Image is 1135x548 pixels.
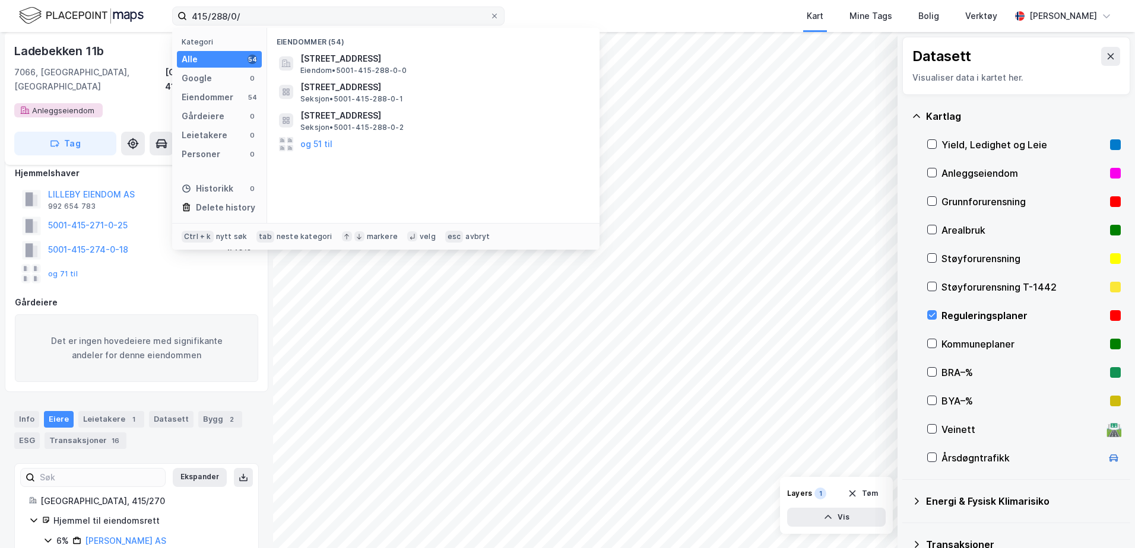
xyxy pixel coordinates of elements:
[182,109,224,123] div: Gårdeiere
[85,536,166,546] a: [PERSON_NAME] AS
[787,489,812,498] div: Layers
[248,93,257,102] div: 54
[941,365,1105,380] div: BRA–%
[78,411,144,428] div: Leietakere
[941,422,1102,437] div: Veinett
[248,184,257,193] div: 0
[918,9,939,23] div: Bolig
[926,494,1121,508] div: Energi & Fysisk Klimarisiko
[926,109,1121,123] div: Kartlag
[277,232,332,241] div: neste kategori
[226,413,237,425] div: 2
[941,451,1102,465] div: Årsdøgntrafikk
[367,232,398,241] div: markere
[814,488,826,499] div: 1
[941,195,1105,209] div: Grunnforurensning
[53,514,244,528] div: Hjemmel til eiendomsrett
[14,65,165,94] div: 7066, [GEOGRAPHIC_DATA], [GEOGRAPHIC_DATA]
[912,47,971,66] div: Datasett
[248,74,257,83] div: 0
[941,251,1105,266] div: Støyforurensning
[1106,422,1122,437] div: 🛣️
[807,9,823,23] div: Kart
[182,37,262,46] div: Kategori
[941,394,1105,408] div: BYA–%
[787,508,886,527] button: Vis
[1076,491,1135,548] iframe: Chat Widget
[40,494,244,508] div: [GEOGRAPHIC_DATA], 415/270
[941,280,1105,294] div: Støyforurensning T-1442
[198,411,242,428] div: Bygg
[420,232,436,241] div: velg
[941,223,1105,237] div: Arealbruk
[300,80,585,94] span: [STREET_ADDRESS]
[182,90,233,104] div: Eiendommer
[465,232,490,241] div: avbryt
[14,132,116,155] button: Tag
[300,109,585,123] span: [STREET_ADDRESS]
[165,65,259,94] div: [GEOGRAPHIC_DATA], 415/270
[965,9,997,23] div: Verktøy
[182,181,233,196] div: Historikk
[248,130,257,140] div: 0
[445,231,464,243] div: esc
[45,432,126,449] div: Transaksjoner
[182,231,214,243] div: Ctrl + k
[149,411,194,428] div: Datasett
[216,232,248,241] div: nytt søk
[1029,9,1097,23] div: [PERSON_NAME]
[248,111,257,121] div: 0
[941,166,1105,180] div: Anleggseiendom
[248,149,257,159] div: 0
[14,432,40,449] div: ESG
[1076,491,1135,548] div: Kontrollprogram for chat
[300,52,585,66] span: [STREET_ADDRESS]
[14,411,39,428] div: Info
[182,52,198,66] div: Alle
[248,55,257,64] div: 54
[300,66,407,75] span: Eiendom • 5001-415-288-0-0
[44,411,74,428] div: Eiere
[15,295,258,310] div: Gårdeiere
[182,147,220,161] div: Personer
[300,137,332,151] button: og 51 til
[187,7,490,25] input: Søk på adresse, matrikkel, gårdeiere, leietakere eller personer
[941,337,1105,351] div: Kommuneplaner
[15,314,258,382] div: Det er ingen hovedeiere med signifikante andeler for denne eiendommen
[14,42,106,60] div: Ladebekken 11b
[35,469,165,486] input: Søk
[56,534,69,548] div: 6%
[267,28,600,49] div: Eiendommer (54)
[128,413,140,425] div: 1
[840,484,886,503] button: Tøm
[196,200,255,215] div: Delete history
[300,94,403,104] span: Seksjon • 5001-415-288-0-1
[912,71,1120,85] div: Visualiser data i kartet her.
[300,123,404,132] span: Seksjon • 5001-415-288-0-2
[256,231,274,243] div: tab
[48,202,96,211] div: 992 654 783
[941,138,1105,152] div: Yield, Ledighet og Leie
[109,435,122,447] div: 16
[19,5,144,26] img: logo.f888ab2527a4732fd821a326f86c7f29.svg
[849,9,892,23] div: Mine Tags
[182,71,212,85] div: Google
[182,128,227,142] div: Leietakere
[15,166,258,180] div: Hjemmelshaver
[173,468,227,487] button: Ekspander
[941,308,1105,323] div: Reguleringsplaner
